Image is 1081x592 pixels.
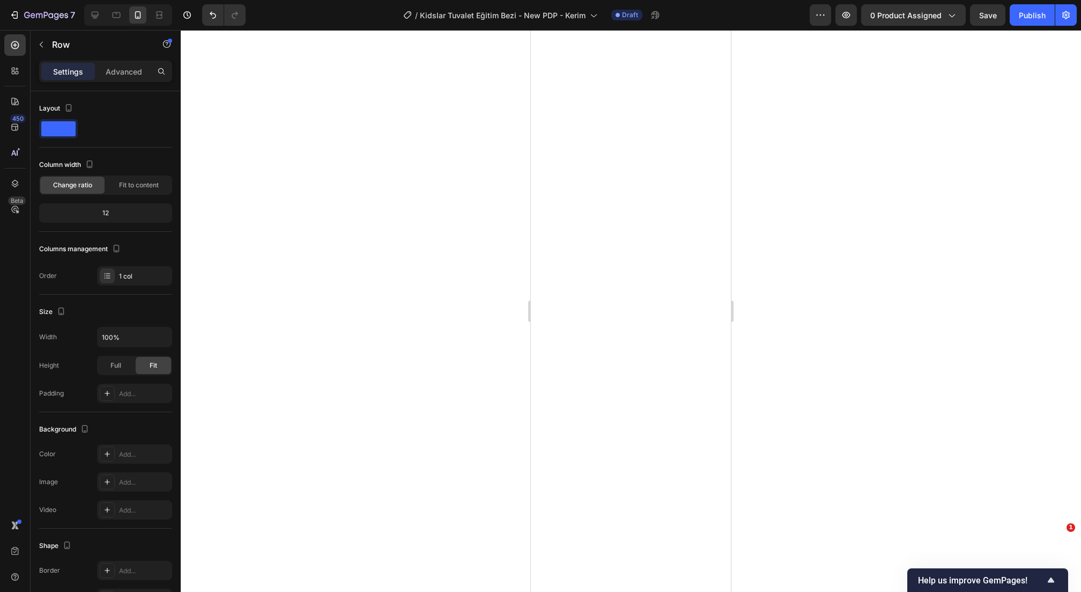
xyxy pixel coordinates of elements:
span: Save [979,11,997,20]
div: Height [39,361,59,370]
button: 0 product assigned [861,4,966,26]
span: Help us improve GemPages! [918,575,1045,586]
span: Fit [150,361,157,370]
div: 450 [10,114,26,123]
button: Publish [1010,4,1055,26]
span: Change ratio [53,180,92,190]
div: Size [39,305,68,319]
div: Add... [119,566,169,576]
p: Settings [53,66,83,77]
span: Kidslar Tuvalet Eğitim Bezi - New PDP - Kerim [420,10,586,21]
div: Order [39,271,57,281]
iframe: Design area [531,30,731,592]
div: Image [39,477,58,487]
div: Add... [119,450,169,459]
div: Width [39,332,57,342]
div: 1 col [119,272,169,281]
span: Draft [622,10,638,20]
div: Publish [1019,10,1046,21]
div: Undo/Redo [202,4,246,26]
span: / [415,10,418,21]
p: 7 [70,9,75,21]
div: Columns management [39,242,123,257]
div: Beta [8,196,26,205]
div: Shape [39,539,73,553]
div: Background [39,422,91,437]
span: Fit to content [119,180,159,190]
p: Advanced [106,66,142,77]
span: 0 product assigned [870,10,942,21]
p: Row [52,38,143,51]
div: Video [39,505,56,515]
div: Border [39,566,60,575]
iframe: Intercom live chat [1045,539,1070,565]
div: 12 [41,206,170,221]
button: Show survey - Help us improve GemPages! [918,574,1057,587]
input: Auto [98,327,172,347]
div: Color [39,449,56,459]
div: Add... [119,506,169,515]
button: 7 [4,4,80,26]
button: Save [970,4,1005,26]
div: Layout [39,101,75,116]
div: Add... [119,478,169,487]
div: Add... [119,389,169,399]
span: 1 [1067,523,1075,532]
div: Padding [39,389,64,398]
div: Column width [39,158,96,172]
span: Full [110,361,121,370]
